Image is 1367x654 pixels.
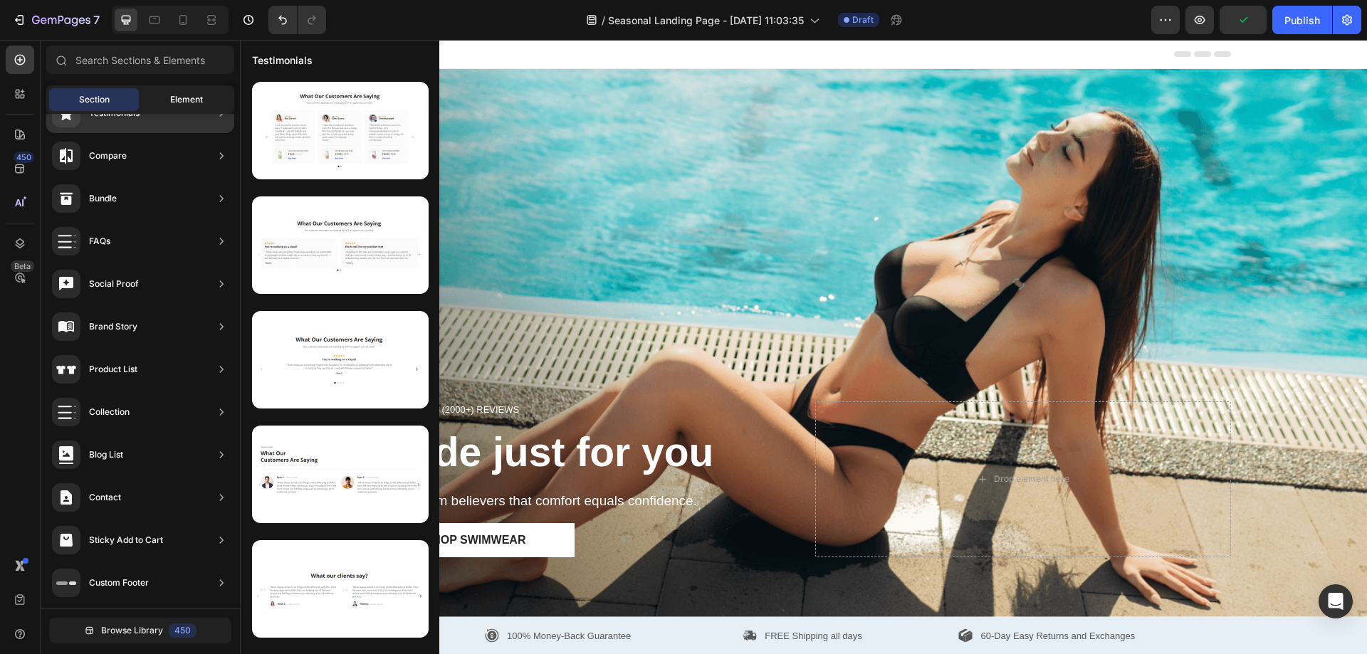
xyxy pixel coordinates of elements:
[93,11,100,28] p: 7
[1319,584,1353,618] div: Open Intercom Messenger
[169,623,197,638] div: 450
[170,93,203,106] span: Element
[754,433,829,445] div: Drop element here
[89,405,130,419] div: Collection
[11,260,34,272] div: Beta
[608,13,804,28] span: Seasonal Landing Page - [DATE] 11:03:35
[267,589,391,603] p: 100% Money-Back Guarantee
[89,234,110,248] div: FAQs
[1272,6,1332,34] button: Publish
[14,152,34,163] div: 450
[740,589,895,603] p: 60-Day Easy Returns and Exchanges
[525,589,622,603] p: FREE Shipping all days
[89,149,127,163] div: Compare
[89,533,163,547] div: Sticky Add to Cart
[89,490,121,505] div: Contact
[268,6,326,34] div: Undo/Redo
[852,14,874,26] span: Draft
[89,320,137,334] div: Brand Story
[49,618,231,643] button: Browse Library450
[101,624,163,637] span: Browse Library
[240,40,1367,654] iframe: Design area
[89,576,149,590] div: Custom Footer
[6,6,106,34] button: 7
[89,277,139,291] div: Social Proof
[89,448,123,462] div: Blog List
[602,13,605,28] span: /
[46,46,234,74] input: Search Sections & Elements
[79,93,110,106] span: Section
[89,362,137,376] div: Product List
[89,191,117,206] div: Bundle
[1284,13,1320,28] div: Publish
